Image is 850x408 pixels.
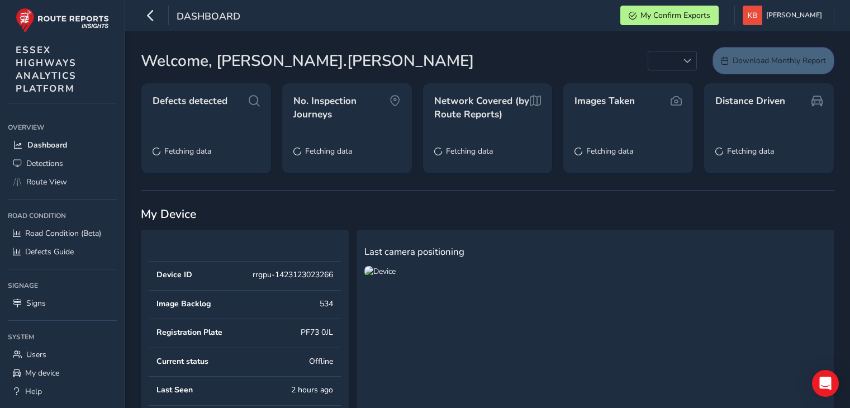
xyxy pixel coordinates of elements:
[156,298,211,309] div: Image Backlog
[8,345,117,364] a: Users
[8,329,117,345] div: System
[253,269,333,280] div: rrgpu-1423123023266
[8,119,117,136] div: Overview
[25,386,42,397] span: Help
[574,94,635,108] span: Images Taken
[25,228,101,239] span: Road Condition (Beta)
[743,6,826,25] button: [PERSON_NAME]
[8,173,117,191] a: Route View
[141,49,474,73] span: Welcome, [PERSON_NAME].[PERSON_NAME]
[156,385,193,395] div: Last Seen
[301,327,333,338] div: PF73 0JL
[305,146,352,156] span: Fetching data
[364,266,396,277] img: Device
[8,224,117,243] a: Road Condition (Beta)
[156,269,192,280] div: Device ID
[309,356,333,367] div: Offline
[16,44,77,95] span: ESSEX HIGHWAYS ANALYTICS PLATFORM
[320,298,333,309] div: 534
[364,245,464,258] span: Last camera positioning
[715,94,785,108] span: Distance Driven
[620,6,719,25] button: My Confirm Exports
[8,207,117,224] div: Road Condition
[26,177,67,187] span: Route View
[8,154,117,173] a: Detections
[26,349,46,360] span: Users
[293,94,390,121] span: No. Inspection Journeys
[156,327,222,338] div: Registration Plate
[812,370,839,397] div: Open Intercom Messenger
[727,146,774,156] span: Fetching data
[27,140,67,150] span: Dashboard
[16,8,109,33] img: rr logo
[640,10,710,21] span: My Confirm Exports
[156,356,208,367] div: Current status
[743,6,762,25] img: diamond-layout
[8,364,117,382] a: My device
[25,368,59,378] span: My device
[8,136,117,154] a: Dashboard
[141,206,196,222] span: My Device
[291,385,333,395] div: 2 hours ago
[25,246,74,257] span: Defects Guide
[8,243,117,261] a: Defects Guide
[766,6,822,25] span: [PERSON_NAME]
[164,146,211,156] span: Fetching data
[8,277,117,294] div: Signage
[26,298,46,309] span: Signs
[446,146,493,156] span: Fetching data
[153,94,227,108] span: Defects detected
[26,158,63,169] span: Detections
[177,10,240,25] span: Dashboard
[8,294,117,312] a: Signs
[8,382,117,401] a: Help
[434,94,530,121] span: Network Covered (by Route Reports)
[586,146,633,156] span: Fetching data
